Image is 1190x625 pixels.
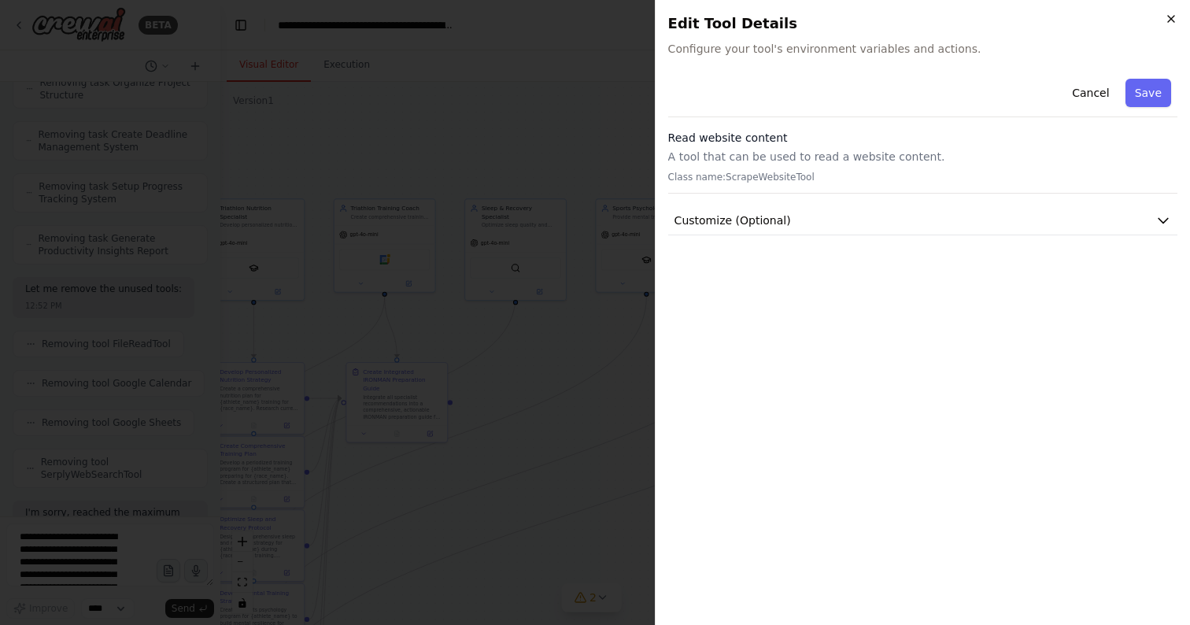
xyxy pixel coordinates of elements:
[1062,79,1118,107] button: Cancel
[668,130,1177,146] h3: Read website content
[674,213,791,228] span: Customize (Optional)
[668,41,1177,57] span: Configure your tool's environment variables and actions.
[668,13,1177,35] h2: Edit Tool Details
[668,149,1177,165] p: A tool that can be used to read a website content.
[668,171,1177,183] p: Class name: ScrapeWebsiteTool
[1125,79,1171,107] button: Save
[668,206,1177,235] button: Customize (Optional)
